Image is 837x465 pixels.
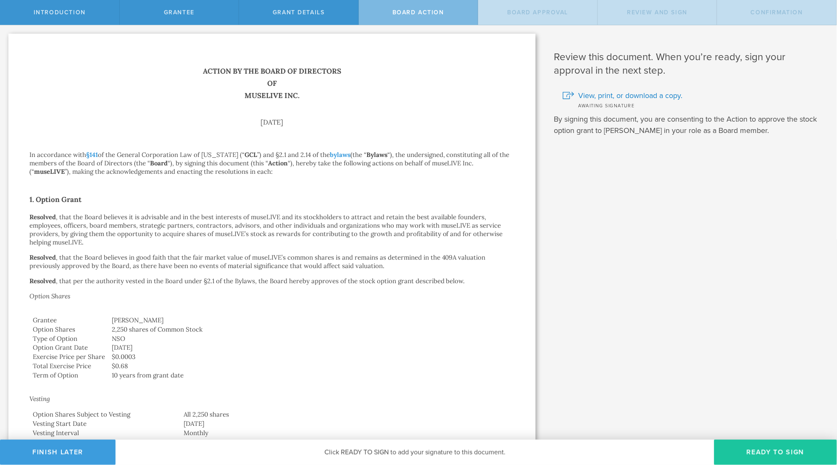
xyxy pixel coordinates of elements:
[392,9,444,16] span: Board Action
[29,438,180,447] td: Vesting Period
[751,9,803,16] span: Confirmation
[273,9,325,16] span: Grant Details
[508,9,569,16] span: Board Approval
[29,277,515,285] p: , that per the authority vested in the Board under §2.1 of the Bylaws, the Board hereby approves ...
[795,399,837,440] iframe: Chat Widget
[29,151,515,176] p: In accordance with of the General Corporation Law of [US_STATE] (“ ”) and §2.1 and 2.14 of the (t...
[29,193,515,206] h2: 1. Option Grant
[108,334,515,343] td: NSO
[29,395,50,403] em: Vesting
[108,343,515,352] td: [DATE]
[245,151,257,159] strong: GCL
[29,428,180,438] td: Vesting Interval
[627,9,688,16] span: Review and Sign
[180,428,515,438] td: Monthly
[29,419,180,428] td: Vesting Start Date
[29,119,515,125] div: [DATE]
[554,114,824,136] p: By signing this document, you are consenting to the Action to approve the stock option grant to [...
[86,151,98,159] a: §141
[164,9,195,16] span: Grantee
[180,410,515,419] td: All 2,250 shares
[34,167,65,175] strong: museLIVE
[108,325,515,334] td: 2,250 shares of Common Stock
[29,213,56,221] strong: Resolved
[714,440,837,465] button: Ready to Sign
[29,213,515,247] p: , that the Board believes it is advisable and in the best interests of museLIVE and its stockhold...
[29,361,108,371] td: Total Exercise Price
[268,159,288,167] strong: Action
[108,352,515,361] td: $0.0003
[324,448,505,457] span: Click READY TO SIGN to add your signature to this document.
[563,101,824,109] div: Awaiting signature
[366,151,387,159] strong: Bylaws
[29,343,108,352] td: Option Grant Date
[150,159,168,167] strong: Board
[29,65,515,102] h1: Action by the Board of Directors of museLIVE Inc.
[29,410,180,419] td: Option Shares Subject to Vesting
[554,50,824,77] h1: Review this document. When you’re ready, sign your approval in the next step.
[29,277,56,285] strong: Resolved
[108,361,515,371] td: $0.68
[180,438,515,447] td: 48 Months
[29,253,515,270] p: , that the Board believes in good faith that the fair market value of museLIVE’s common shares is...
[34,9,86,16] span: Introduction
[29,352,108,361] td: Exercise Price per Share
[29,371,108,380] td: Term of Option
[108,316,515,325] td: [PERSON_NAME]
[29,316,108,325] td: Grantee
[29,253,56,261] strong: Resolved
[29,292,70,300] em: Option Shares
[579,90,683,101] span: View, print, or download a copy.
[330,151,350,159] a: bylaws
[29,334,108,343] td: Type of Option
[108,371,515,380] td: 10 years from grant date
[29,325,108,334] td: Option Shares
[180,419,515,428] td: [DATE]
